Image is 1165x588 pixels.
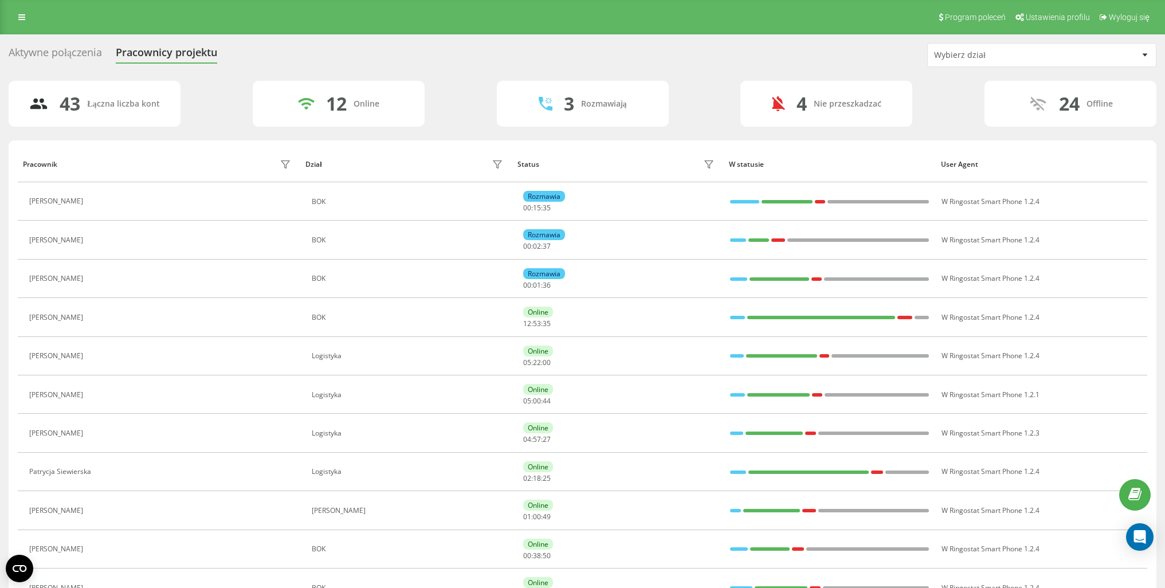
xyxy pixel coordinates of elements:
div: Online [523,346,553,356]
div: Online [523,384,553,395]
span: 01 [523,512,531,522]
div: [PERSON_NAME] [29,197,86,205]
div: Online [354,99,379,109]
div: Rozmawia [523,229,565,240]
div: BOK [312,198,506,206]
span: 25 [543,473,551,483]
div: W statusie [729,160,930,168]
div: : : [523,242,551,250]
div: [PERSON_NAME] [29,429,86,437]
span: 57 [533,434,541,444]
span: 22 [533,358,541,367]
span: 12 [523,319,531,328]
span: Ustawienia profilu [1026,13,1090,22]
div: [PERSON_NAME] [29,313,86,322]
div: Patrycja Siewierska [29,468,94,476]
div: Status [517,160,539,168]
div: Online [523,422,553,433]
div: Rozmawia [523,191,565,202]
div: : : [523,475,551,483]
span: W Ringostat Smart Phone 1.2.3 [942,428,1040,438]
span: 18 [533,473,541,483]
div: Offline [1086,99,1113,109]
div: 12 [326,93,347,115]
div: Online [523,500,553,511]
button: Open CMP widget [6,555,33,582]
span: 00 [523,280,531,290]
span: Program poleceń [945,13,1006,22]
span: W Ringostat Smart Phone 1.2.1 [942,390,1040,399]
div: Rozmawiają [581,99,627,109]
span: 00 [543,358,551,367]
div: [PERSON_NAME] [29,275,86,283]
span: 02 [523,473,531,483]
div: 24 [1059,93,1080,115]
div: : : [523,436,551,444]
span: 35 [543,203,551,213]
div: Logistyka [312,468,506,476]
span: 36 [543,280,551,290]
div: [PERSON_NAME] [29,391,86,399]
span: 50 [543,551,551,560]
span: W Ringostat Smart Phone 1.2.4 [942,467,1040,476]
div: User Agent [941,160,1142,168]
span: 00 [523,551,531,560]
div: BOK [312,313,506,322]
div: Online [523,307,553,317]
span: 27 [543,434,551,444]
span: W Ringostat Smart Phone 1.2.4 [942,544,1040,554]
div: [PERSON_NAME] [29,545,86,553]
div: Logistyka [312,391,506,399]
span: 05 [523,358,531,367]
div: : : [523,204,551,212]
span: W Ringostat Smart Phone 1.2.4 [942,312,1040,322]
span: W Ringostat Smart Phone 1.2.4 [942,235,1040,245]
span: 15 [533,203,541,213]
span: 00 [523,203,531,213]
div: 43 [60,93,80,115]
div: Dział [305,160,321,168]
span: 00 [533,396,541,406]
div: Rozmawia [523,268,565,279]
div: Pracownik [23,160,57,168]
span: 37 [543,241,551,251]
span: 01 [533,280,541,290]
span: 02 [533,241,541,251]
span: Wyloguj się [1109,13,1150,22]
div: Nie przeszkadzać [814,99,881,109]
div: : : [523,359,551,367]
div: Logistyka [312,352,506,360]
div: Łączna liczba kont [87,99,159,109]
span: 49 [543,512,551,522]
div: [PERSON_NAME] [29,507,86,515]
span: 04 [523,434,531,444]
div: Online [523,577,553,588]
span: W Ringostat Smart Phone 1.2.4 [942,351,1040,360]
div: Online [523,461,553,472]
div: : : [523,397,551,405]
span: W Ringostat Smart Phone 1.2.4 [942,197,1040,206]
span: 53 [533,319,541,328]
span: 38 [533,551,541,560]
div: 4 [797,93,807,115]
span: 00 [523,241,531,251]
span: W Ringostat Smart Phone 1.2.4 [942,505,1040,515]
span: 44 [543,396,551,406]
div: Logistyka [312,429,506,437]
div: BOK [312,275,506,283]
div: [PERSON_NAME] [312,507,506,515]
div: Aktywne połączenia [9,46,102,64]
div: 3 [564,93,574,115]
div: BOK [312,545,506,553]
div: Pracownicy projektu [116,46,217,64]
span: W Ringostat Smart Phone 1.2.4 [942,273,1040,283]
div: [PERSON_NAME] [29,352,86,360]
div: : : [523,320,551,328]
div: Online [523,539,553,550]
div: [PERSON_NAME] [29,236,86,244]
div: : : [523,513,551,521]
div: BOK [312,236,506,244]
span: 05 [523,396,531,406]
div: : : [523,281,551,289]
div: Open Intercom Messenger [1126,523,1154,551]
